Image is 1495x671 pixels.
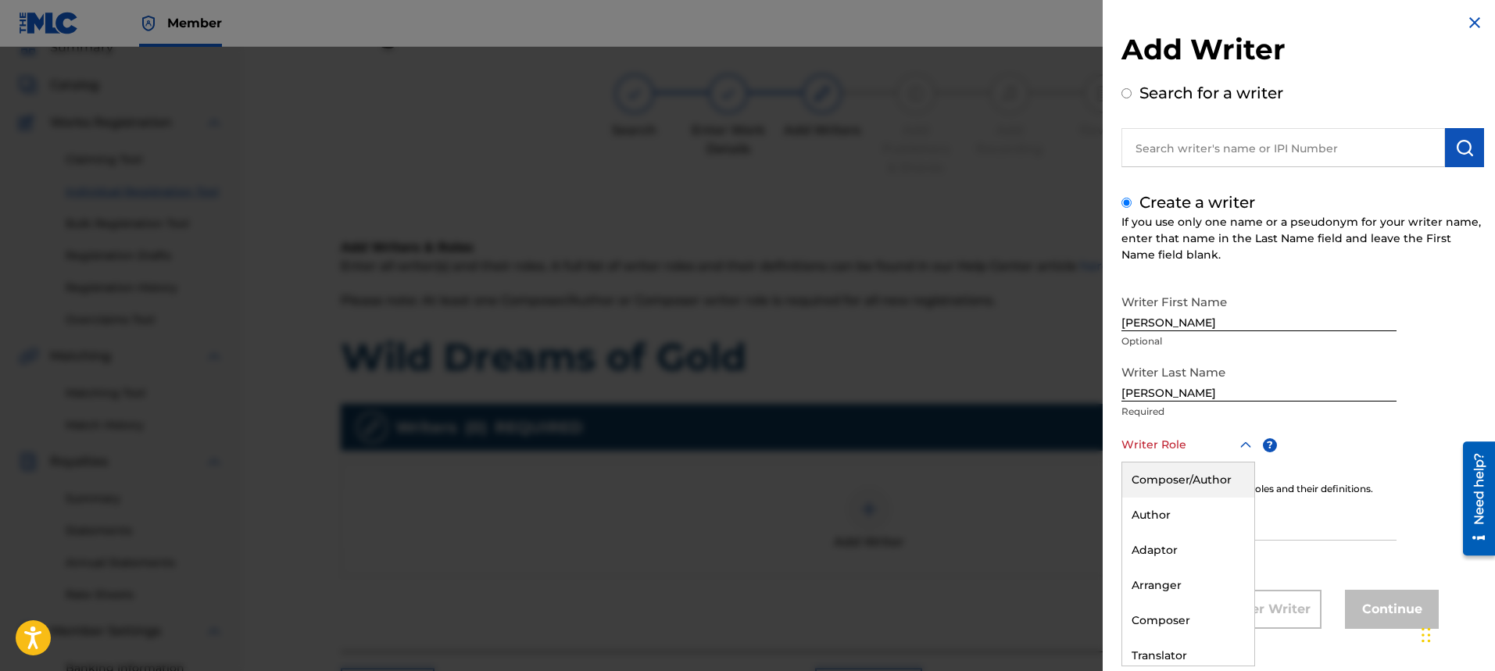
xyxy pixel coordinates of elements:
div: Arranger [1122,568,1254,603]
p: Required [1121,405,1397,419]
p: Optional [1121,334,1397,348]
label: Create a writer [1139,193,1255,212]
input: Search writer's name or IPI Number [1121,128,1445,167]
span: ? [1263,438,1277,452]
img: Search Works [1455,138,1474,157]
div: Drag [1422,612,1431,659]
div: Composer/Author [1122,462,1254,498]
div: Adaptor [1122,533,1254,568]
iframe: Resource Center [1451,436,1495,562]
p: Optional [1121,544,1397,558]
div: If you use only one name or a pseudonym for your writer name, enter that name in the Last Name fi... [1121,214,1484,263]
h2: Add Writer [1121,32,1484,72]
div: Composer [1122,603,1254,638]
iframe: Chat Widget [1417,596,1495,671]
span: Member [167,14,222,32]
div: Author [1122,498,1254,533]
img: MLC Logo [19,12,79,34]
img: Top Rightsholder [139,14,158,33]
label: Search for a writer [1139,84,1283,102]
div: Click for a list of writer roles and their definitions. [1121,482,1484,496]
